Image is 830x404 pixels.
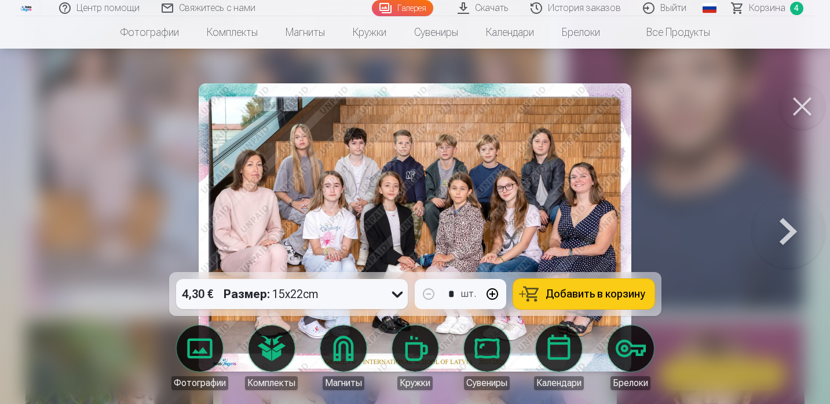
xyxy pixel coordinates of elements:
[224,279,319,309] div: 15x22cm
[400,16,472,49] a: Сувениры
[546,289,645,299] span: Добавить в корзину
[614,16,724,49] a: Все продукты
[193,16,272,49] a: Комплекты
[107,16,193,49] a: Фотографии
[272,16,339,49] a: Магниты
[790,2,803,15] span: 4
[311,325,376,390] a: Магниты
[749,1,785,15] span: Корзина
[176,279,219,309] div: 4,30 €
[245,376,298,390] div: Комплекты
[397,376,433,390] div: Кружки
[339,16,400,49] a: Кружки
[548,16,614,49] a: Брелоки
[455,325,520,390] a: Сувениры
[224,286,270,302] strong: Размер :
[534,376,584,390] div: Календари
[526,325,591,390] a: Календари
[461,287,476,301] div: шт.
[167,325,232,390] a: Фотографии
[610,376,650,390] div: Брелоки
[513,279,655,309] button: Добавить в корзину
[239,325,304,390] a: Комплекты
[171,376,228,390] div: Фотографии
[323,376,364,390] div: Магниты
[464,376,510,390] div: Сувениры
[598,325,663,390] a: Брелоки
[383,325,448,390] a: Кружки
[472,16,548,49] a: Календари
[20,5,33,12] img: /fa1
